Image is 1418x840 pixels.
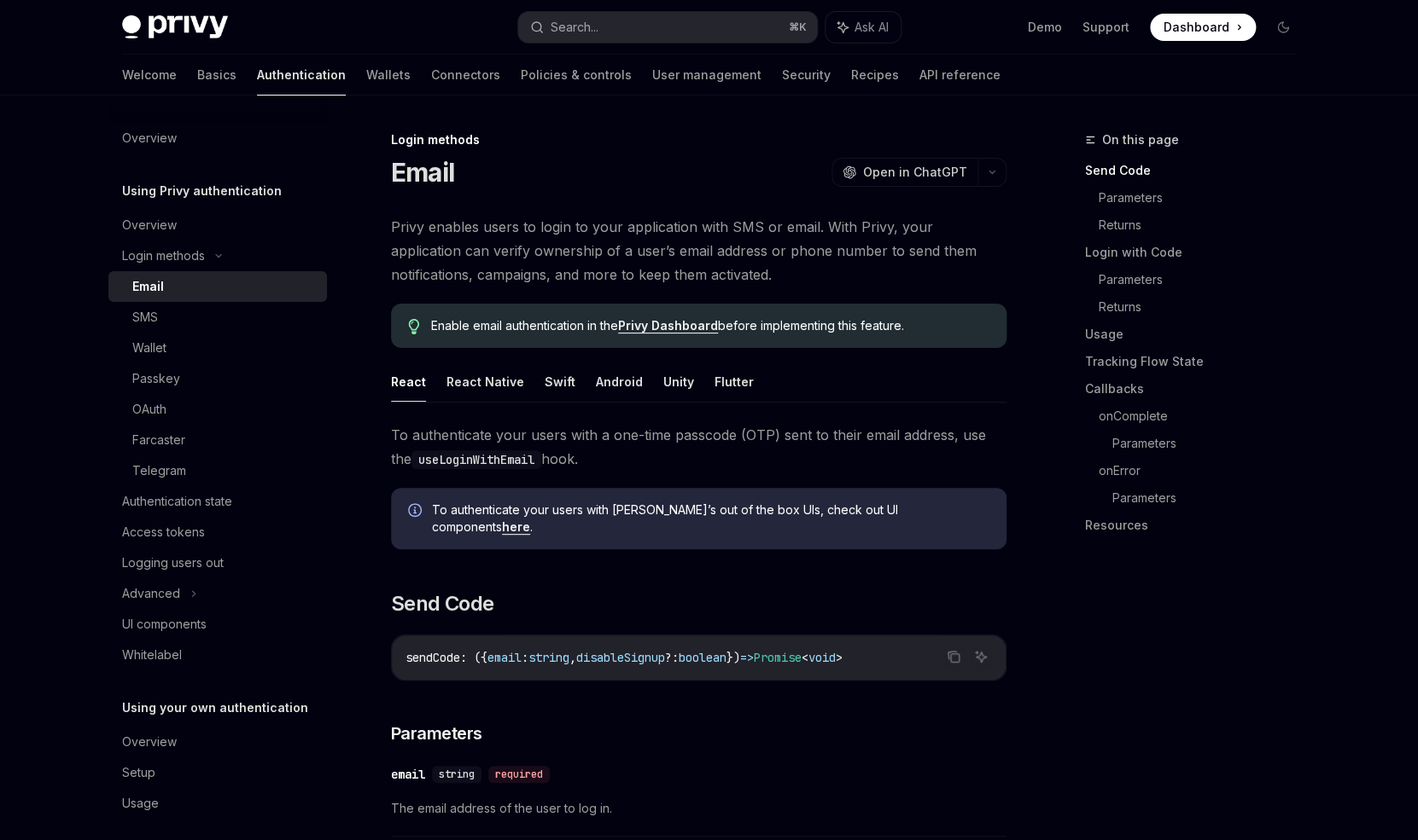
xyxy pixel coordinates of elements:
[919,55,1001,96] a: API reference
[1099,266,1310,293] a: Parameters
[665,650,679,665] span: ?:
[391,766,425,783] div: email
[727,650,740,665] span: })
[108,788,327,819] a: Usage
[1085,239,1310,266] a: Login with Code
[108,333,327,363] a: Wallet
[1085,375,1310,403] a: Callbacks
[122,181,282,201] h5: Using Privy authentication
[132,276,164,297] div: Email
[446,362,524,402] button: React Native
[132,368,180,389] div: Passkey
[1082,19,1129,36] a: Support
[108,363,327,394] a: Passkey
[1099,184,1310,211] a: Parameters
[1150,14,1256,41] a: Dashboard
[439,768,475,781] span: string
[715,362,754,402] button: Flutter
[576,650,665,665] span: disableSignup
[122,522,205,542] div: Access tokens
[108,302,327,333] a: SMS
[108,123,327,154] a: Overview
[132,338,166,358] div: Wallet
[197,55,236,96] a: Basics
[487,650,522,665] span: email
[551,17,598,38] div: Search...
[1269,14,1297,41] button: Toggle dark mode
[1085,157,1310,184] a: Send Code
[132,430,185,450] div: Farcaster
[108,517,327,547] a: Access tokens
[122,491,232,512] div: Authentication state
[1099,403,1310,430] a: onComplete
[1085,512,1310,539] a: Resources
[132,399,166,420] div: OAuth
[836,650,843,665] span: >
[596,362,643,402] button: Android
[1102,130,1179,150] span: On this page
[122,246,205,266] div: Login methods
[391,798,1007,819] span: The email address of the user to log in.
[802,650,808,665] span: <
[108,640,327,670] a: Whitelabel
[391,721,482,745] span: Parameters
[1085,321,1310,348] a: Usage
[122,15,228,39] img: dark logo
[863,164,967,181] span: Open in ChatGPT
[108,609,327,640] a: UI components
[431,55,500,96] a: Connectors
[108,425,327,455] a: Farcaster
[1085,348,1310,375] a: Tracking Flow State
[970,646,992,668] button: Ask AI
[826,12,901,43] button: Ask AI
[521,55,632,96] a: Policies & controls
[122,215,177,235] div: Overview
[502,519,530,535] a: here
[108,757,327,788] a: Setup
[855,19,889,36] span: Ask AI
[411,450,541,469] code: useLoginWithEmail
[679,650,727,665] span: boolean
[518,12,817,43] button: Search...⌘K
[391,590,494,617] span: Send Code
[832,158,977,187] button: Open in ChatGPT
[108,547,327,578] a: Logging users out
[851,55,899,96] a: Recipes
[122,583,180,604] div: Advanced
[391,131,1007,148] div: Login methods
[808,650,836,665] span: void
[432,501,989,536] span: To authenticate your users with [PERSON_NAME]’s out of the box UIs, check out UI components .
[122,128,177,148] div: Overview
[122,553,224,573] div: Logging users out
[108,271,327,302] a: Email
[522,650,528,665] span: :
[1028,19,1062,36] a: Demo
[431,317,989,334] span: Enable email authentication in the before implementing this feature.
[545,362,575,402] button: Swift
[122,762,155,783] div: Setup
[122,55,177,96] a: Welcome
[789,20,807,34] span: ⌘ K
[391,423,1007,471] span: To authenticate your users with a one-time passcode (OTP) sent to their email address, use the hook.
[652,55,762,96] a: User management
[754,650,802,665] span: Promise
[406,650,460,665] span: sendCode
[108,455,327,486] a: Telegram
[391,362,426,402] button: React
[108,727,327,757] a: Overview
[942,646,965,668] button: Copy the contents from the code block
[108,486,327,517] a: Authentication state
[257,55,346,96] a: Authentication
[740,650,754,665] span: =>
[108,394,327,425] a: OAuth
[366,55,411,96] a: Wallets
[782,55,831,96] a: Security
[122,698,308,718] h5: Using your own authentication
[122,614,207,634] div: UI components
[122,732,177,752] div: Overview
[408,319,420,334] svg: Tip
[1112,484,1310,512] a: Parameters
[1099,457,1310,484] a: onError
[132,307,158,327] div: SMS
[1164,19,1229,36] span: Dashboard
